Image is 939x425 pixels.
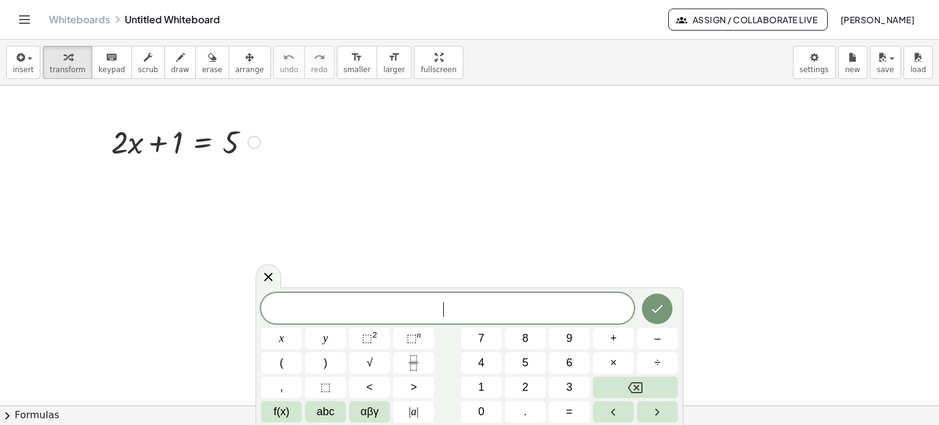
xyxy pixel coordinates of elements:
i: format_size [388,50,400,65]
button: load [904,46,933,79]
span: – [654,330,660,347]
span: [PERSON_NAME] [840,14,915,25]
button: erase [195,46,229,79]
span: = [566,404,573,420]
button: Less than [349,377,390,398]
span: abc [317,404,334,420]
span: < [366,379,373,396]
button: ( [261,352,302,374]
button: Fraction [393,352,434,374]
button: save [870,46,901,79]
span: ⬚ [320,379,331,396]
button: ) [305,352,346,374]
button: Equals [549,401,590,423]
span: > [410,379,417,396]
span: Assign / Collaborate Live [679,14,817,25]
span: smaller [344,65,370,74]
span: | [409,405,411,418]
span: scrub [138,65,158,74]
span: √ [367,355,373,371]
span: 7 [478,330,484,347]
i: format_size [351,50,363,65]
span: transform [50,65,86,74]
button: 6 [549,352,590,374]
button: Placeholder [305,377,346,398]
span: x [279,330,284,347]
span: redo [311,65,328,74]
button: 0 [461,401,502,423]
span: ( [280,355,284,371]
button: Minus [637,328,678,349]
span: new [845,65,860,74]
button: Plus [593,328,634,349]
span: draw [171,65,190,74]
span: 9 [566,330,572,347]
span: 1 [478,379,484,396]
button: , [261,377,302,398]
span: undo [280,65,298,74]
button: new [838,46,867,79]
span: settings [800,65,829,74]
span: , [280,379,283,396]
span: ⬚ [407,332,417,344]
button: draw [164,46,196,79]
span: | [416,405,419,418]
button: Absolute value [393,401,434,423]
button: Squared [349,328,390,349]
i: keyboard [106,50,117,65]
span: 5 [522,355,528,371]
span: larger [383,65,405,74]
span: erase [202,65,222,74]
button: 4 [461,352,502,374]
sup: n [417,330,421,339]
button: undoundo [273,46,305,79]
span: y [323,330,328,347]
button: Left arrow [593,401,634,423]
span: save [877,65,894,74]
button: 2 [505,377,546,398]
span: 8 [522,330,528,347]
span: ⬚ [362,332,372,344]
button: Toggle navigation [15,10,34,29]
button: Assign / Collaborate Live [668,9,828,31]
button: Done [642,294,672,324]
sup: 2 [372,330,377,339]
button: fullscreen [414,46,463,79]
button: 5 [505,352,546,374]
button: y [305,328,346,349]
button: Times [593,352,634,374]
button: 7 [461,328,502,349]
span: ​ [443,302,451,317]
button: 9 [549,328,590,349]
button: Greek alphabet [349,401,390,423]
span: ÷ [655,355,661,371]
span: αβγ [361,404,379,420]
button: redoredo [304,46,334,79]
span: insert [13,65,34,74]
span: . [524,404,527,420]
button: x [261,328,302,349]
span: 6 [566,355,572,371]
i: redo [314,50,325,65]
button: Backspace [593,377,678,398]
span: load [910,65,926,74]
button: Functions [261,401,302,423]
button: . [505,401,546,423]
button: Divide [637,352,678,374]
span: 0 [478,404,484,420]
span: keypad [98,65,125,74]
span: a [409,404,419,420]
span: ) [324,355,328,371]
span: 4 [478,355,484,371]
button: Right arrow [637,401,678,423]
span: f(x) [274,404,290,420]
button: keyboardkeypad [92,46,132,79]
button: 1 [461,377,502,398]
span: 3 [566,379,572,396]
button: Greater than [393,377,434,398]
button: settings [793,46,836,79]
button: arrange [229,46,271,79]
a: Whiteboards [49,13,110,26]
span: 2 [522,379,528,396]
span: × [610,355,617,371]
